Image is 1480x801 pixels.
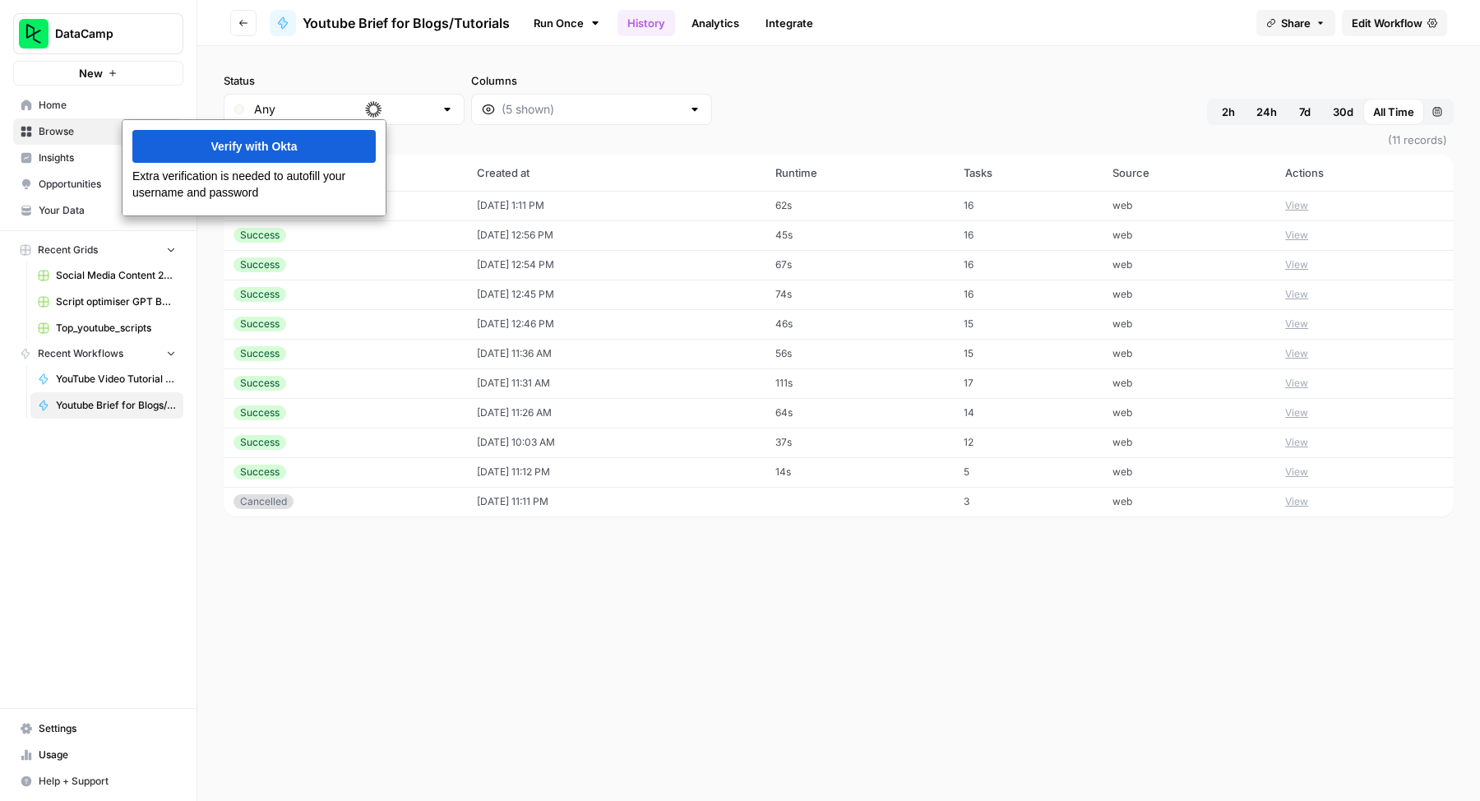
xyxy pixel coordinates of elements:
div: Success [234,228,286,243]
span: Youtube Brief for Blogs/Tutorials [56,398,176,413]
button: 24h [1246,99,1287,125]
label: Status [224,72,465,89]
button: 2h [1210,99,1246,125]
td: web [1103,220,1276,250]
a: Run Once [523,9,611,37]
td: [DATE] 1:11 PM [467,191,765,220]
td: [DATE] 12:46 PM [467,309,765,339]
span: 30d [1333,104,1353,120]
th: Runtime [765,155,954,191]
span: Your Data [39,203,176,218]
td: [DATE] 12:45 PM [467,280,765,309]
span: Top_youtube_scripts [56,321,176,336]
td: web [1103,457,1276,487]
td: 45s [765,220,954,250]
td: 64s [765,398,954,428]
label: Columns [471,72,712,89]
td: web [1103,309,1276,339]
td: 12 [954,428,1102,457]
button: 7d [1287,99,1323,125]
button: 30d [1323,99,1363,125]
td: 46s [765,309,954,339]
td: [DATE] 11:36 AM [467,339,765,368]
button: View [1285,435,1308,450]
a: Browse [13,118,183,145]
a: Analytics [682,10,749,36]
a: Youtube Brief for Blogs/Tutorials [270,10,510,36]
span: YouTube Video Tutorial Title & Description Generator [56,372,176,387]
td: web [1103,339,1276,368]
span: Opportunities [39,177,176,192]
td: 16 [954,220,1102,250]
button: New [13,61,183,86]
td: web [1103,487,1276,516]
td: 16 [954,280,1102,309]
div: Success [234,346,286,361]
a: Script optimiser GPT Build V2 Grid [30,289,183,315]
td: 5 [954,457,1102,487]
span: Home [39,98,176,113]
td: 67s [765,250,954,280]
td: [DATE] 10:03 AM [467,428,765,457]
td: web [1103,368,1276,398]
td: [DATE] 11:11 PM [467,487,765,516]
button: View [1285,257,1308,272]
button: View [1285,494,1308,509]
span: Help + Support [39,774,176,789]
td: web [1103,250,1276,280]
a: Top_youtube_scripts [30,315,183,341]
td: 74s [765,280,954,309]
td: web [1103,280,1276,309]
span: Share [1281,15,1311,31]
div: Cancelled [234,494,294,509]
span: DataCamp [55,25,155,42]
div: Success [234,257,286,272]
div: Success [234,317,286,331]
td: web [1103,428,1276,457]
div: Success [234,287,286,302]
span: 7d [1299,104,1311,120]
span: (11 records) [224,125,1454,155]
button: View [1285,228,1308,243]
span: Social Media Content 2025 [56,268,176,283]
a: Home [13,92,183,118]
div: Success [234,405,286,420]
button: View [1285,376,1308,391]
td: [DATE] 11:12 PM [467,457,765,487]
button: Share [1256,10,1335,36]
button: View [1285,198,1308,213]
div: Extra verification is needed to autofill your username and password [10,48,263,81]
span: Recent Workflows [38,346,123,361]
td: web [1103,398,1276,428]
a: Settings [13,715,183,742]
div: Success [234,435,286,450]
button: Workspace: DataCamp [13,13,183,54]
button: View [1285,465,1308,479]
button: Recent Workflows [13,341,183,366]
td: [DATE] 11:26 AM [467,398,765,428]
button: View [1285,287,1308,302]
button: Recent Grids [13,238,183,262]
input: Any [254,101,434,118]
span: Edit Workflow [1352,15,1422,31]
td: 17 [954,368,1102,398]
th: Actions [1275,155,1454,191]
td: 14 [954,398,1102,428]
span: All Time [1373,104,1414,120]
th: Tasks [954,155,1102,191]
button: View [1285,405,1308,420]
td: 15 [954,339,1102,368]
button: View [1285,346,1308,361]
img: DataCamp Logo [19,19,49,49]
td: 62s [765,191,954,220]
span: 24h [1256,104,1277,120]
td: 15 [954,309,1102,339]
td: 16 [954,191,1102,220]
button: View [1285,317,1308,331]
th: Source [1103,155,1276,191]
a: Edit Workflow [1342,10,1447,36]
div: Success [234,376,286,391]
a: Opportunities [13,171,183,197]
div: Success [234,465,286,479]
button: Verify with Okta [10,10,253,43]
